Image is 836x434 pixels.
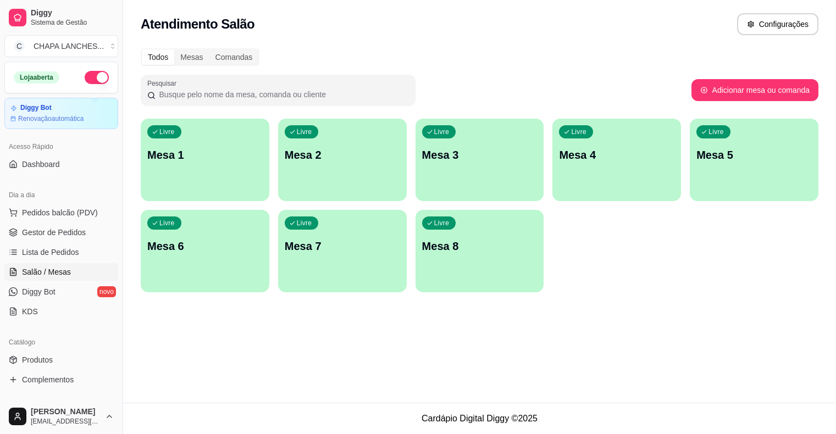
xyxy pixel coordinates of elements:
p: Mesa 5 [696,147,812,163]
div: Todos [142,49,174,65]
p: Mesa 6 [147,238,263,254]
div: Loja aberta [14,71,59,84]
article: Diggy Bot [20,104,52,112]
div: Mesas [174,49,209,65]
button: Adicionar mesa ou comanda [691,79,818,101]
input: Pesquisar [156,89,409,100]
div: CHAPA LANCHES ... [34,41,104,52]
button: LivreMesa 8 [416,210,544,292]
span: Pedidos balcão (PDV) [22,207,98,218]
span: [PERSON_NAME] [31,407,101,417]
a: Diggy BotRenovaçãoautomática [4,98,118,129]
button: Pedidos balcão (PDV) [4,204,118,221]
label: Pesquisar [147,79,180,88]
button: LivreMesa 2 [278,119,407,201]
button: LivreMesa 6 [141,210,269,292]
article: Renovação automática [18,114,84,123]
h2: Atendimento Salão [141,15,254,33]
span: Dashboard [22,159,60,170]
button: LivreMesa 7 [278,210,407,292]
span: Produtos [22,354,53,365]
span: Lista de Pedidos [22,247,79,258]
a: Dashboard [4,155,118,173]
div: Dia a dia [4,186,118,204]
div: Comandas [209,49,259,65]
span: Diggy Bot [22,286,56,297]
p: Livre [571,127,586,136]
a: Salão / Mesas [4,263,118,281]
button: Configurações [737,13,818,35]
p: Livre [297,127,312,136]
p: Livre [434,127,450,136]
p: Mesa 3 [422,147,538,163]
span: Complementos [22,374,74,385]
span: Salão / Mesas [22,266,71,277]
p: Livre [434,219,450,227]
div: Acesso Rápido [4,138,118,155]
a: Lista de Pedidos [4,243,118,261]
span: KDS [22,306,38,317]
button: [PERSON_NAME][EMAIL_ADDRESS][DOMAIN_NAME] [4,403,118,430]
p: Mesa 7 [285,238,400,254]
button: LivreMesa 4 [552,119,681,201]
p: Mesa 8 [422,238,538,254]
p: Mesa 2 [285,147,400,163]
p: Mesa 1 [147,147,263,163]
button: LivreMesa 1 [141,119,269,201]
p: Livre [159,219,175,227]
p: Livre [159,127,175,136]
a: Diggy Botnovo [4,283,118,301]
span: C [14,41,25,52]
footer: Cardápio Digital Diggy © 2025 [123,403,836,434]
a: KDS [4,303,118,320]
div: Catálogo [4,333,118,351]
button: LivreMesa 3 [416,119,544,201]
p: Livre [708,127,724,136]
span: Diggy [31,8,114,18]
button: Select a team [4,35,118,57]
p: Mesa 4 [559,147,674,163]
button: Alterar Status [85,71,109,84]
a: Gestor de Pedidos [4,224,118,241]
p: Livre [297,219,312,227]
button: LivreMesa 5 [690,119,818,201]
span: Sistema de Gestão [31,18,114,27]
a: DiggySistema de Gestão [4,4,118,31]
span: Gestor de Pedidos [22,227,86,238]
a: Complementos [4,371,118,388]
span: [EMAIL_ADDRESS][DOMAIN_NAME] [31,417,101,426]
a: Produtos [4,351,118,369]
